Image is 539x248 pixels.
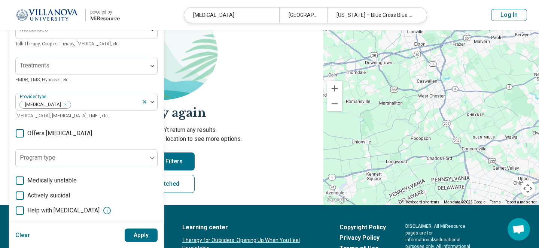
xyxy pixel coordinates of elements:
[20,62,49,69] label: Treatments
[13,6,81,24] img: Villanova University
[491,9,527,21] button: Log In
[15,229,30,242] button: Clear
[27,176,77,185] span: Medically unstable
[279,7,327,23] div: [GEOGRAPHIC_DATA], [GEOGRAPHIC_DATA]
[182,223,320,232] a: Learning center
[27,129,92,138] span: Offers [MEDICAL_DATA]
[325,195,350,205] a: Open this area in Google Maps (opens a new window)
[12,6,120,24] a: Villanova Universitypowered by
[15,113,109,118] span: [MEDICAL_DATA], [MEDICAL_DATA], LMFT, etc.
[27,191,70,200] span: Actively suicidal
[490,200,501,204] a: Terms (opens in new tab)
[325,195,350,205] img: Google
[90,9,120,15] div: powered by
[405,224,432,229] span: DISCLAIMER
[339,233,386,242] a: Privacy Policy
[15,77,70,82] span: EMDR, TMS, Hypnosis, etc.
[27,206,100,215] span: Help with [MEDICAL_DATA]
[339,223,386,232] a: Copyright Policy
[15,41,120,46] span: Talk Therapy, Couples Therapy, [MEDICAL_DATA], etc.
[20,154,55,161] label: Program type
[20,101,63,108] span: [MEDICAL_DATA]
[505,200,537,204] a: Report a map error
[508,218,530,241] div: Open chat
[327,81,342,96] button: Zoom in
[327,96,342,111] button: Zoom out
[184,7,279,23] div: [MEDICAL_DATA]
[406,200,439,205] button: Keyboard shortcuts
[327,7,422,23] div: [US_STATE] – Blue Cross Blue Shield
[125,229,158,242] button: Apply
[520,181,535,196] button: Map camera controls
[20,94,48,99] label: Provider type
[444,200,485,204] span: Map data ©2025 Google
